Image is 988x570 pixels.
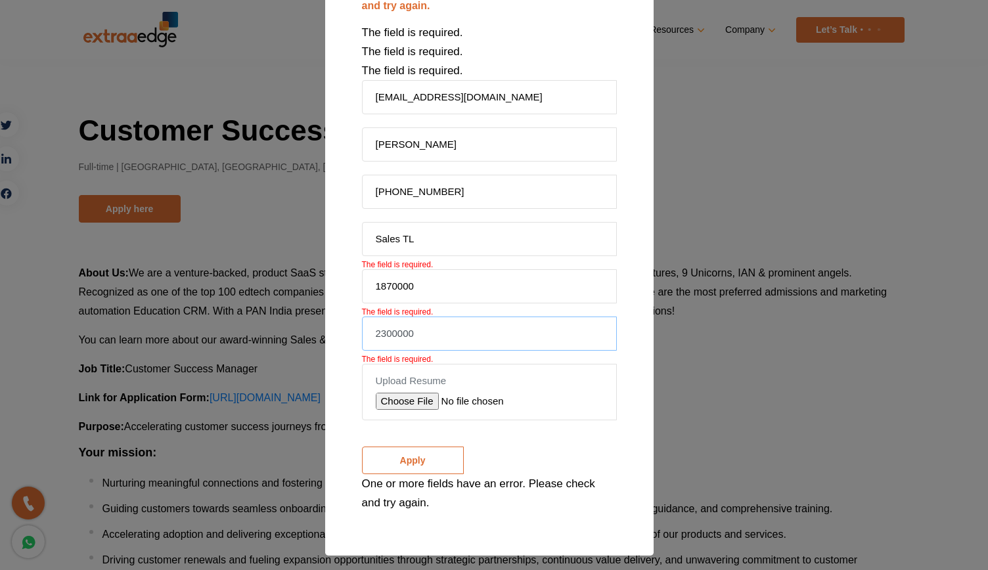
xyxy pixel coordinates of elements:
[362,307,434,317] span: The field is required.
[362,447,464,474] input: Apply
[362,355,434,364] span: The field is required.
[362,317,617,351] input: Expected CTC
[362,269,617,303] input: Current CTC
[362,80,617,114] input: Email
[376,374,603,387] label: Upload Resume
[362,23,617,42] li: The field is required.
[362,42,617,61] li: The field is required.
[362,61,617,80] li: The field is required.
[362,175,617,209] input: Mobile
[362,260,434,269] span: The field is required.
[362,222,617,256] input: Position
[362,474,617,512] div: One or more fields have an error. Please check and try again.
[362,127,617,162] input: Name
